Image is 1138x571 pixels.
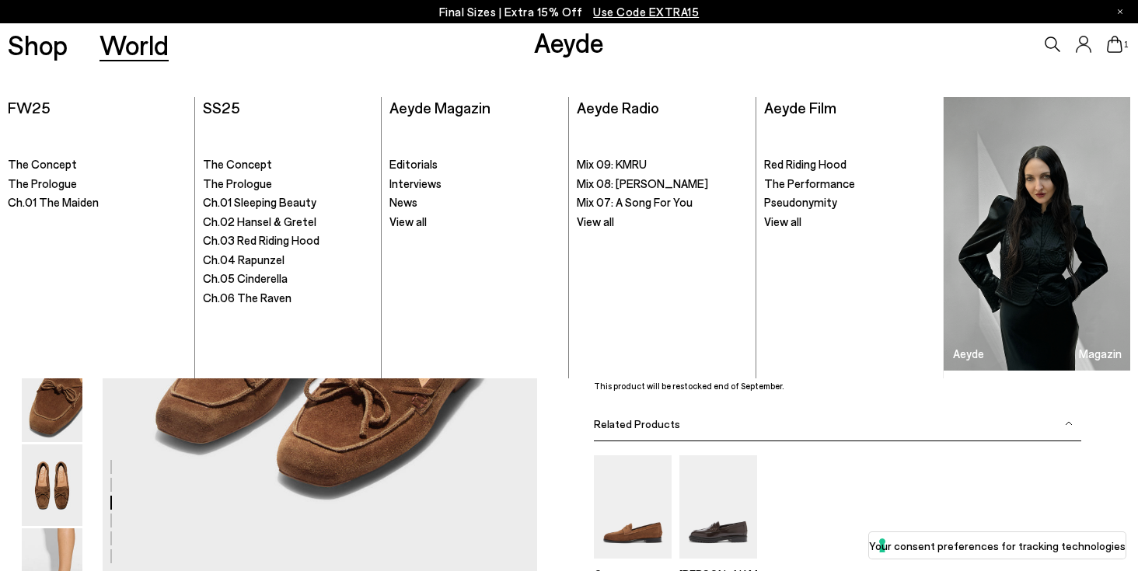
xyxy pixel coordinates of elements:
a: The Concept [203,157,373,172]
span: 1 [1122,40,1130,49]
a: The Prologue [8,176,187,192]
a: SS25 [203,98,240,117]
a: Aeyde [534,26,604,58]
h3: Aeyde [953,348,984,360]
a: The Performance [764,176,935,192]
a: Mix 09: KMRU [577,157,747,172]
span: Ch.01 Sleeping Beauty [203,195,316,209]
a: Ch.02 Hansel & Gretel [203,214,373,230]
span: Interviews [389,176,442,190]
span: Ch.01 The Maiden [8,195,99,209]
a: Ch.01 The Maiden [8,195,187,211]
span: Ch.04 Rapunzel [203,252,284,266]
span: The Prologue [203,176,272,190]
a: The Concept [8,157,187,172]
img: Jasper Moccasin Loafers - Image 5 [22,444,82,526]
p: This product will be restocked end of September. [594,379,1081,393]
span: Related Products [594,417,680,430]
a: Ch.06 The Raven [203,291,373,306]
a: View all [389,214,560,230]
span: The Prologue [8,176,77,190]
img: Jasper Moccasin Loafers - Image 4 [22,360,82,442]
img: Oscar Suede Loafers [594,455,672,559]
span: View all [577,214,614,228]
span: Mix 08: [PERSON_NAME] [577,176,708,190]
span: The Performance [764,176,855,190]
span: Pseudonymity [764,195,837,209]
p: Final Sizes | Extra 15% Off [439,2,700,22]
span: Ch.06 The Raven [203,291,291,305]
label: Your consent preferences for tracking technologies [869,538,1126,554]
a: News [389,195,560,211]
a: Ch.03 Red Riding Hood [203,233,373,249]
span: Red Riding Hood [764,157,847,171]
a: Ch.01 Sleeping Beauty [203,195,373,211]
span: View all [389,214,427,228]
a: View all [764,214,935,230]
a: Aeyde Radio [577,98,659,117]
a: Shop [8,31,68,58]
a: Mix 08: [PERSON_NAME] [577,176,747,192]
a: 1 [1107,36,1122,53]
a: Red Riding Hood [764,157,935,172]
h3: Magazin [1079,348,1122,360]
a: Ch.05 Cinderella [203,271,373,287]
span: Mix 09: KMRU [577,157,647,171]
a: Interviews [389,176,560,192]
img: Leon Loafers [679,455,757,559]
a: Mix 07: A Song For You [577,195,747,211]
span: Editorials [389,157,438,171]
a: Pseudonymity [764,195,935,211]
span: The Concept [203,157,272,171]
a: Editorials [389,157,560,172]
img: X-exploration-v2_1_900x.png [944,97,1130,371]
a: The Prologue [203,176,373,192]
a: Aeyde Film [764,98,836,117]
button: Your consent preferences for tracking technologies [869,532,1126,559]
a: Aeyde Magazin [944,97,1130,371]
a: World [99,31,169,58]
img: svg%3E [1065,420,1073,427]
span: Navigate to /collections/ss25-final-sizes [593,5,699,19]
span: Ch.05 Cinderella [203,271,288,285]
span: View all [764,214,801,228]
span: The Concept [8,157,77,171]
span: Ch.02 Hansel & Gretel [203,214,316,228]
a: FW25 [8,98,51,117]
span: Mix 07: A Song For You [577,195,693,209]
a: Ch.04 Rapunzel [203,252,373,268]
span: News [389,195,417,209]
a: Aeyde Magazin [389,98,490,117]
a: View all [577,214,747,230]
span: Ch.03 Red Riding Hood [203,233,319,247]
